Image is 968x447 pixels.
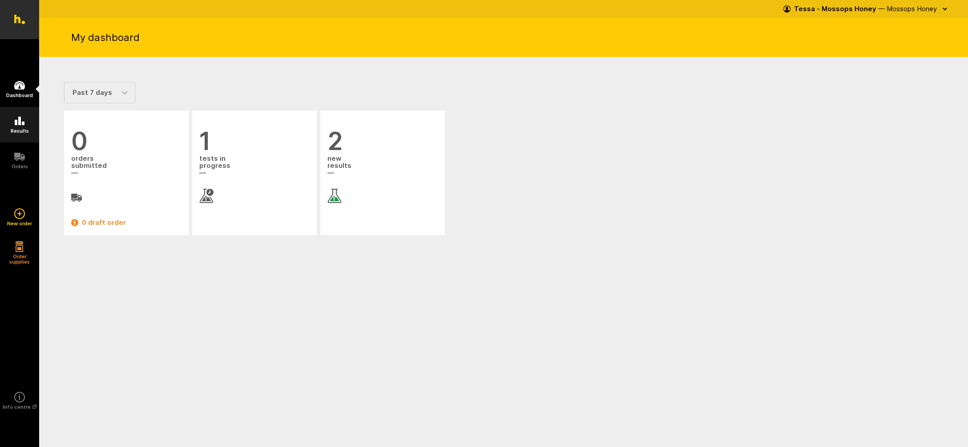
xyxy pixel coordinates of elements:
[7,221,32,226] h5: New order
[878,4,937,13] span: — Mossops Honey
[6,93,33,98] h5: Dashboard
[6,254,33,264] h5: Order supplies
[327,128,438,203] a: 2 newresults
[71,128,181,154] span: 0
[199,128,310,203] a: 1 tests inprogress
[11,128,29,134] h5: Results
[327,154,438,178] span: new results
[71,31,140,44] h1: My dashboard
[12,164,28,169] h5: Orders
[71,154,181,178] span: orders submitted
[199,128,310,154] span: 1
[783,2,950,16] button: Tessa - Mossops Honey — Mossops Honey
[794,4,876,13] strong: Tessa - Mossops Honey
[327,128,438,154] span: 2
[3,404,36,410] h5: Info centre
[71,217,181,228] a: 0 draft order
[199,154,310,178] span: tests in progress
[71,128,181,203] a: 0 orderssubmitted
